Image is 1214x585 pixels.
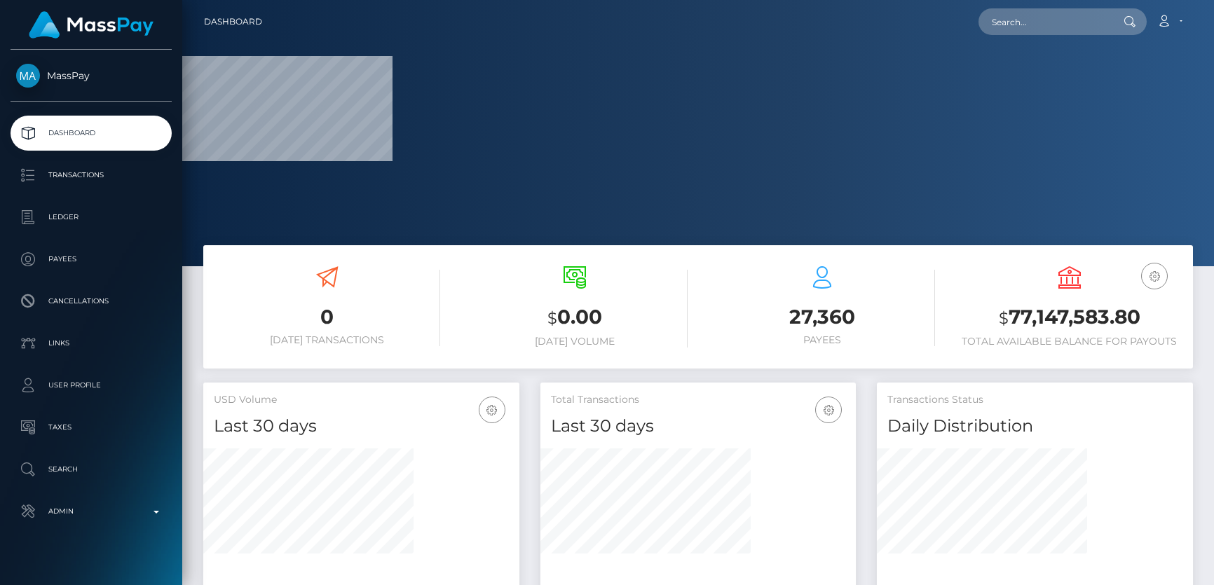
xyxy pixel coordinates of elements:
[11,410,172,445] a: Taxes
[16,333,166,354] p: Links
[29,11,154,39] img: MassPay Logo
[709,303,935,331] h3: 27,360
[214,303,440,331] h3: 0
[11,69,172,82] span: MassPay
[11,242,172,277] a: Payees
[16,501,166,522] p: Admin
[978,8,1110,35] input: Search...
[709,334,935,346] h6: Payees
[214,414,509,439] h4: Last 30 days
[11,326,172,361] a: Links
[16,123,166,144] p: Dashboard
[11,368,172,403] a: User Profile
[16,64,40,88] img: MassPay
[16,417,166,438] p: Taxes
[887,393,1182,407] h5: Transactions Status
[214,334,440,346] h6: [DATE] Transactions
[204,7,262,36] a: Dashboard
[461,336,688,347] h6: [DATE] Volume
[956,336,1182,347] h6: Total Available Balance for Payouts
[547,308,557,328] small: $
[11,200,172,235] a: Ledger
[11,452,172,487] a: Search
[11,284,172,319] a: Cancellations
[16,291,166,312] p: Cancellations
[461,303,688,332] h3: 0.00
[887,414,1182,439] h4: Daily Distribution
[16,207,166,228] p: Ledger
[551,393,846,407] h5: Total Transactions
[999,308,1009,328] small: $
[11,494,172,529] a: Admin
[16,249,166,270] p: Payees
[551,414,846,439] h4: Last 30 days
[11,158,172,193] a: Transactions
[956,303,1182,332] h3: 77,147,583.80
[214,393,509,407] h5: USD Volume
[16,165,166,186] p: Transactions
[16,459,166,480] p: Search
[11,116,172,151] a: Dashboard
[16,375,166,396] p: User Profile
